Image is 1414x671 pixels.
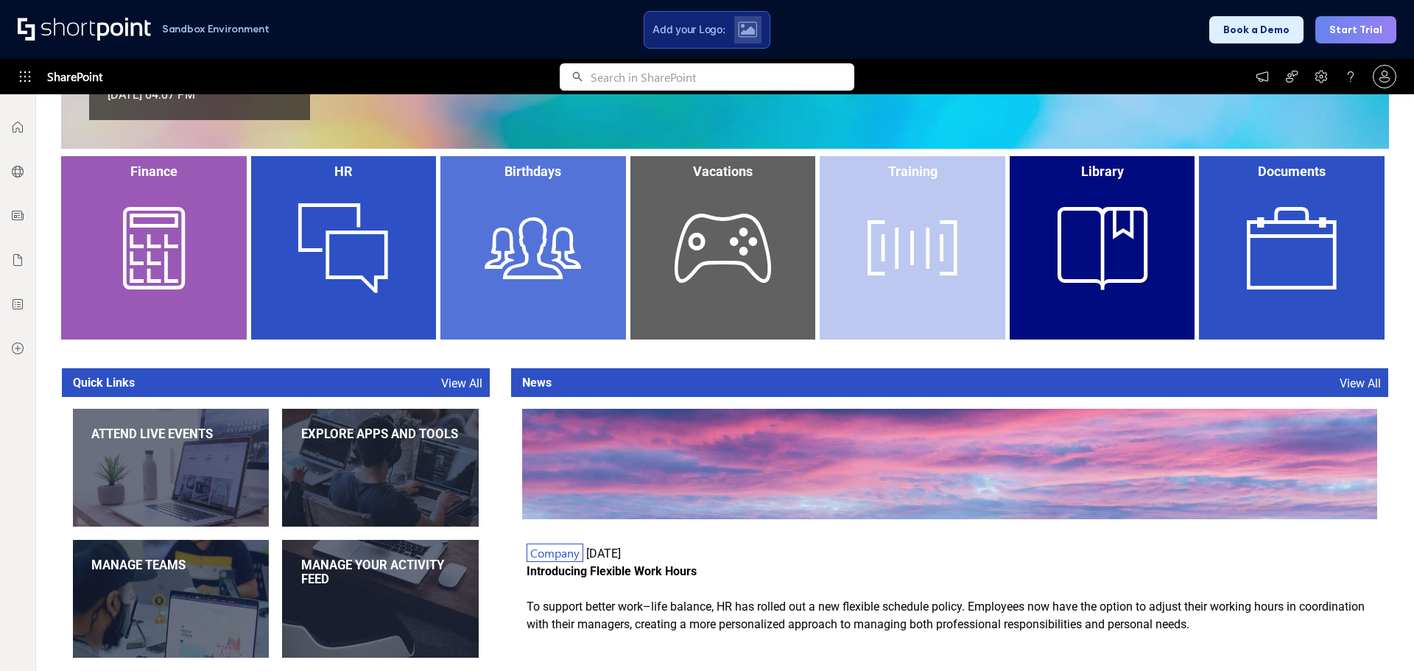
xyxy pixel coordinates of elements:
[91,558,250,572] div: Manage teams
[441,376,482,390] a: View All
[1149,500,1414,671] iframe: Chat Widget
[444,164,622,179] div: Birthdays
[1013,164,1192,179] div: Library
[653,23,725,36] span: Add your Logo:
[738,21,757,38] img: Upload logo
[823,164,1002,179] div: Training
[1149,500,1414,671] div: Widget de chat
[1209,16,1304,43] button: Book a Demo
[47,59,102,94] span: SharePoint
[1203,164,1381,179] div: Documents
[162,25,270,33] h1: Sandbox Environment
[634,164,812,179] div: Vacations
[527,527,1373,633] div: [DATE] To support better work–life balance, HR has rolled out a new flexible schedule policy. Emp...
[301,427,460,441] div: Explore apps and tools
[301,558,460,586] div: Manage your activity feed
[255,164,433,179] div: HR
[1315,16,1396,43] button: Start Trial
[73,376,135,390] span: Quick Links
[591,63,854,91] input: Search in SharePoint
[1340,376,1381,390] a: View All
[527,544,583,562] span: Company
[65,164,243,179] div: Finance
[527,564,697,578] strong: Introducing Flexible Work Hours
[108,88,195,102] div: [DATE] 04:07 PM
[91,427,250,441] div: Attend live events
[522,376,552,390] span: News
